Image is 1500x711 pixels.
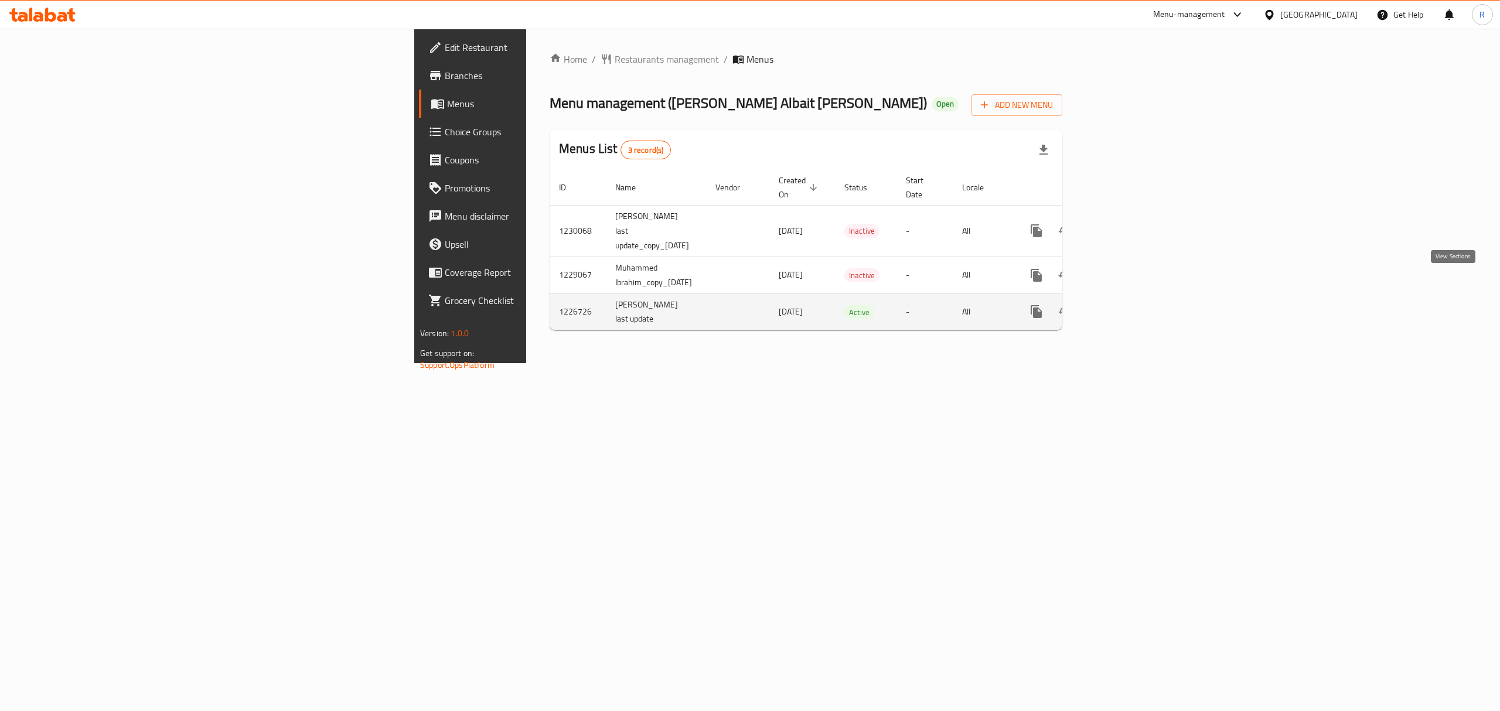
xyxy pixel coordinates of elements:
[844,269,879,282] span: Inactive
[953,257,1013,293] td: All
[419,286,665,315] a: Grocery Checklist
[419,202,665,230] a: Menu disclaimer
[419,61,665,90] a: Branches
[445,181,656,195] span: Promotions
[445,69,656,83] span: Branches
[419,118,665,146] a: Choice Groups
[1051,261,1079,289] button: Change Status
[420,346,474,361] span: Get support on:
[1022,298,1051,326] button: more
[559,140,671,159] h2: Menus List
[1479,8,1485,21] span: R
[445,153,656,167] span: Coupons
[779,173,821,201] span: Created On
[1153,8,1225,22] div: Menu-management
[445,293,656,307] span: Grocery Checklist
[550,52,1062,66] nav: breadcrumb
[896,293,953,330] td: -
[906,173,939,201] span: Start Date
[981,98,1053,112] span: Add New Menu
[420,326,449,341] span: Version:
[724,52,728,66] li: /
[445,265,656,279] span: Coverage Report
[844,306,874,319] span: Active
[445,125,656,139] span: Choice Groups
[615,52,719,66] span: Restaurants management
[971,94,1062,116] button: Add New Menu
[1022,261,1051,289] button: more
[779,223,803,238] span: [DATE]
[1051,298,1079,326] button: Change Status
[559,180,581,194] span: ID
[419,90,665,118] a: Menus
[615,180,651,194] span: Name
[621,141,671,159] div: Total records count
[419,230,665,258] a: Upsell
[844,224,879,238] div: Inactive
[621,145,671,156] span: 3 record(s)
[419,33,665,61] a: Edit Restaurant
[932,99,959,109] span: Open
[844,180,882,194] span: Status
[419,146,665,174] a: Coupons
[844,224,879,238] span: Inactive
[550,90,927,116] span: Menu management ( [PERSON_NAME] Albait [PERSON_NAME] )
[419,258,665,286] a: Coverage Report
[1022,217,1051,245] button: more
[420,357,495,372] a: Support.OpsPlatform
[896,205,953,257] td: -
[844,305,874,319] div: Active
[1013,170,1144,206] th: Actions
[445,237,656,251] span: Upsell
[962,180,999,194] span: Locale
[746,52,773,66] span: Menus
[844,268,879,282] div: Inactive
[1051,217,1079,245] button: Change Status
[953,205,1013,257] td: All
[445,209,656,223] span: Menu disclaimer
[896,257,953,293] td: -
[1280,8,1358,21] div: [GEOGRAPHIC_DATA]
[779,304,803,319] span: [DATE]
[953,293,1013,330] td: All
[419,174,665,202] a: Promotions
[779,267,803,282] span: [DATE]
[550,170,1144,331] table: enhanced table
[451,326,469,341] span: 1.0.0
[447,97,656,111] span: Menus
[1029,136,1058,164] div: Export file
[445,40,656,54] span: Edit Restaurant
[715,180,755,194] span: Vendor
[932,97,959,111] div: Open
